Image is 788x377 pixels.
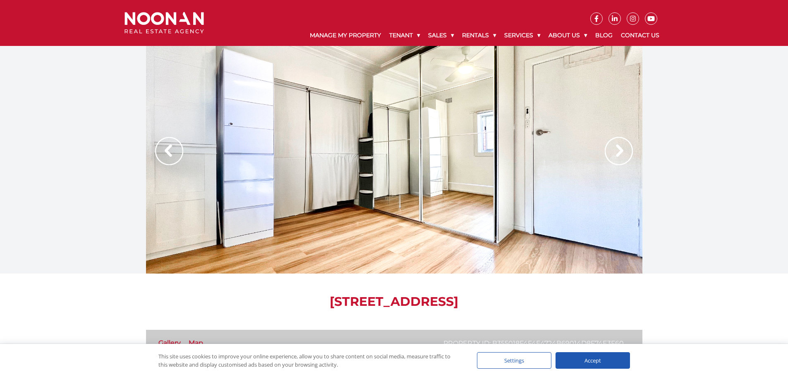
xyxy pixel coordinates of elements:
a: Blog [591,25,617,46]
div: Accept [556,352,630,369]
img: Arrow slider [605,137,633,165]
a: Rentals [458,25,500,46]
h1: [STREET_ADDRESS] [146,294,642,309]
a: Map [189,339,203,347]
a: Contact Us [617,25,663,46]
img: Arrow slider [155,137,183,165]
a: About Us [544,25,591,46]
a: Tenant [385,25,424,46]
img: Noonan Real Estate Agency [125,12,204,34]
a: Gallery [158,339,181,347]
a: Sales [424,25,458,46]
div: Settings [477,352,551,369]
a: Services [500,25,544,46]
div: This site uses cookies to improve your online experience, allow you to share content on social me... [158,352,460,369]
p: Property ID: b355018f4f4e4724b69014d8f74e3f60 [443,338,624,348]
a: Manage My Property [306,25,385,46]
